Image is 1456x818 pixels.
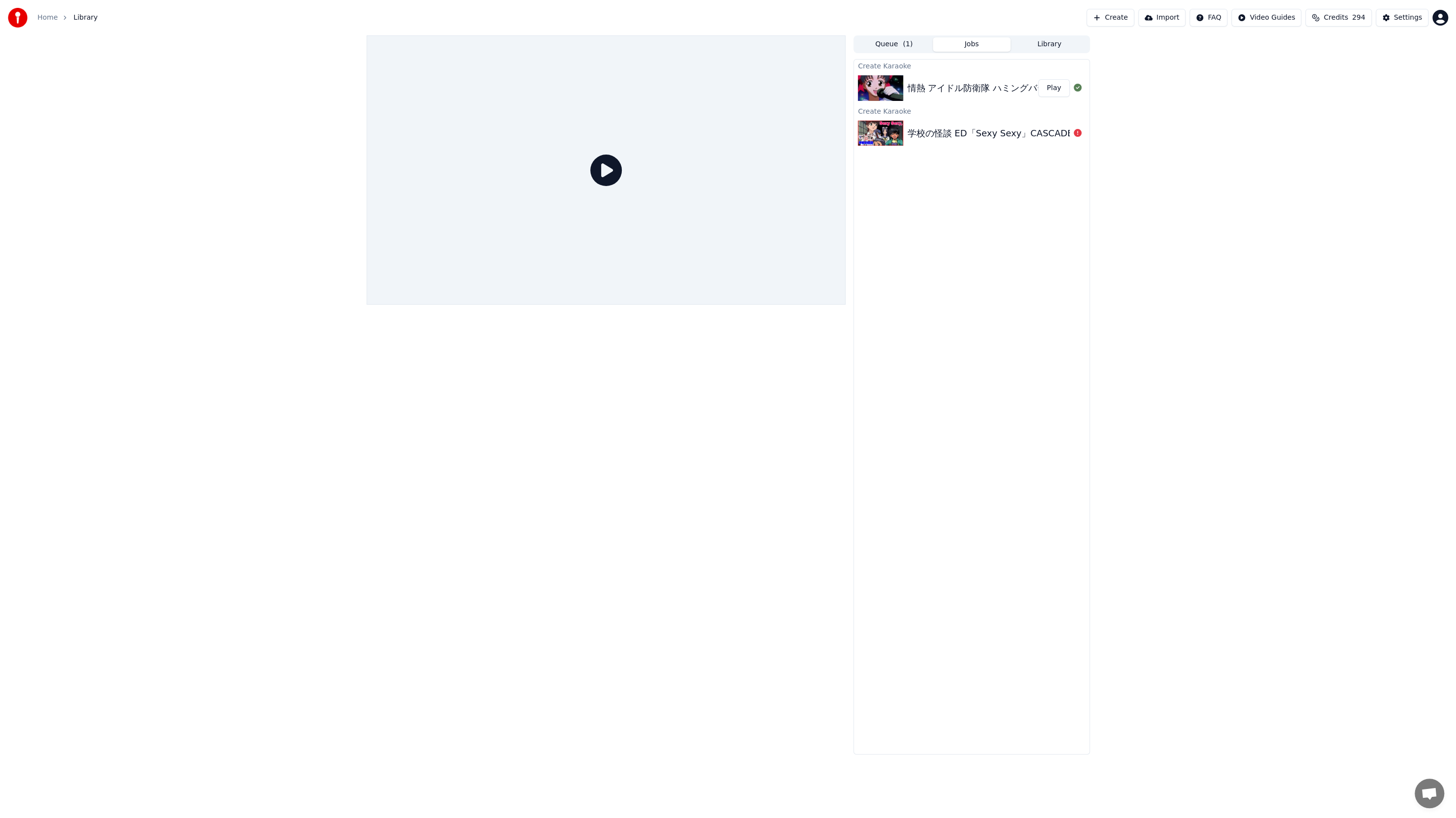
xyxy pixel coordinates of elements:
div: チャットを開く [1415,779,1444,808]
button: Video Guides [1231,9,1301,27]
span: Credits [1323,13,1348,23]
button: Settings [1376,9,1428,27]
span: Library [73,13,98,23]
div: Create Karaoke [854,60,1089,71]
button: Import [1138,9,1185,27]
button: Library [1011,37,1088,52]
span: 294 [1352,13,1365,23]
button: FAQ [1189,9,1227,27]
button: Queue [855,37,933,52]
a: Home [37,13,58,23]
div: 学校の怪談 ED「Sexy Sexy」CASCADE [907,126,1073,140]
div: Create Karaoke [854,105,1089,117]
img: youka [8,8,28,28]
button: Create [1086,9,1134,27]
button: Jobs [933,37,1011,52]
button: Credits294 [1305,9,1371,27]
button: Play [1038,79,1069,97]
div: Settings [1394,13,1422,23]
nav: breadcrumb [37,13,98,23]
span: ( 1 ) [903,39,913,49]
div: 情熱 アイドル防衛隊 ハミングバード [907,81,1054,95]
